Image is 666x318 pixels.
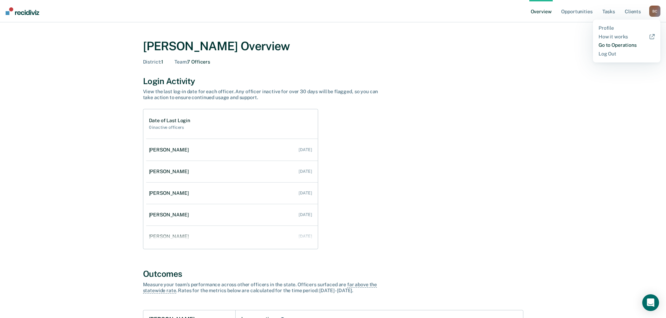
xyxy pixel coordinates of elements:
[146,227,318,246] a: [PERSON_NAME] [DATE]
[146,205,318,225] a: [PERSON_NAME] [DATE]
[146,140,318,160] a: [PERSON_NAME] [DATE]
[299,169,312,174] div: [DATE]
[149,169,192,175] div: [PERSON_NAME]
[146,162,318,182] a: [PERSON_NAME] [DATE]
[149,125,190,130] h2: 0 inactive officers
[299,212,312,217] div: [DATE]
[6,7,39,15] img: Recidiviz
[143,59,164,65] div: 1
[143,269,523,279] div: Outcomes
[143,59,162,65] span: District :
[299,147,312,152] div: [DATE]
[149,190,192,196] div: [PERSON_NAME]
[149,118,190,124] h1: Date of Last Login
[599,42,655,48] a: Go to Operations
[149,212,192,218] div: [PERSON_NAME]
[649,6,660,17] button: BC
[143,39,523,53] div: [PERSON_NAME] Overview
[149,147,192,153] div: [PERSON_NAME]
[299,234,312,239] div: [DATE]
[149,234,192,239] div: [PERSON_NAME]
[143,76,523,86] div: Login Activity
[143,282,377,294] span: far above the statewide rate
[174,59,187,65] span: Team :
[143,89,388,101] div: View the last log-in date for each officer. Any officer inactive for over 30 days will be flagged...
[143,282,388,294] div: Measure your team’s performance across other officer s in the state. Officer s surfaced are . Rat...
[599,51,655,57] a: Log Out
[642,294,659,311] div: Open Intercom Messenger
[299,191,312,195] div: [DATE]
[146,183,318,203] a: [PERSON_NAME] [DATE]
[599,34,655,40] a: How it works
[649,6,660,17] div: B C
[174,59,210,65] div: 7 Officers
[599,25,655,31] a: Profile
